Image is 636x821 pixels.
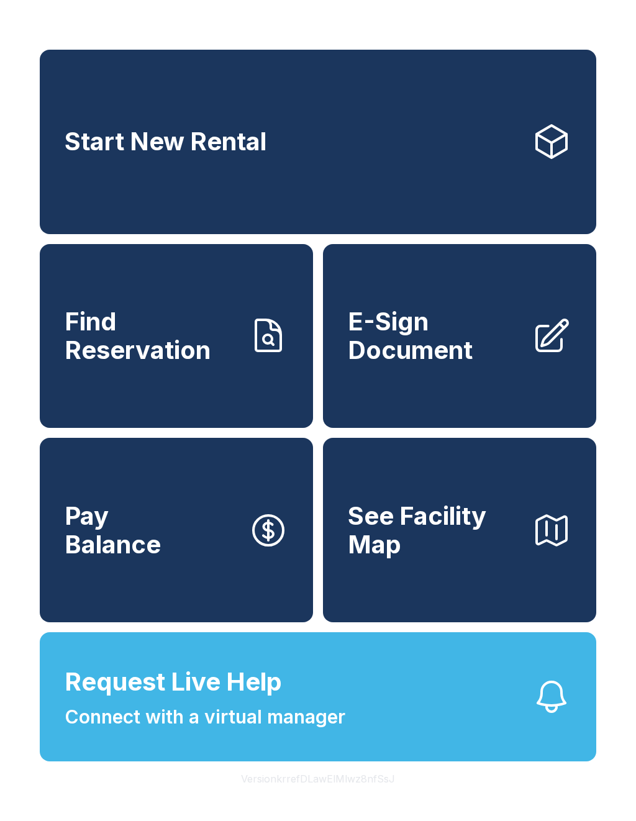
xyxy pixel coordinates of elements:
[40,50,596,234] a: Start New Rental
[348,307,522,364] span: E-Sign Document
[40,632,596,761] button: Request Live HelpConnect with a virtual manager
[323,244,596,429] a: E-Sign Document
[231,761,405,796] button: VersionkrrefDLawElMlwz8nfSsJ
[40,244,313,429] a: Find Reservation
[65,502,161,558] span: Pay Balance
[65,127,266,156] span: Start New Rental
[65,307,238,364] span: Find Reservation
[40,438,313,622] button: PayBalance
[65,663,282,701] span: Request Live Help
[65,703,345,731] span: Connect with a virtual manager
[348,502,522,558] span: See Facility Map
[323,438,596,622] button: See Facility Map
